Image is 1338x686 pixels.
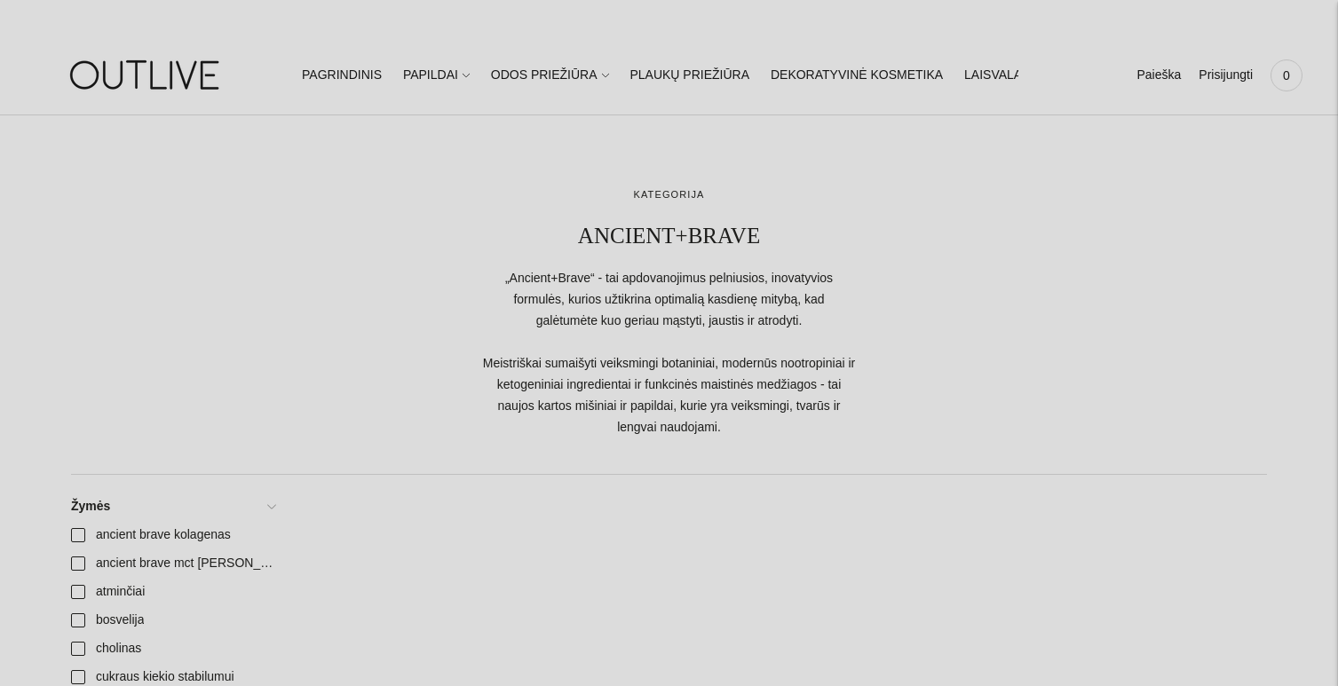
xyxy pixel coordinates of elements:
a: Žymės [60,493,285,521]
a: Prisijungti [1199,56,1253,95]
a: DEKORATYVINĖ KOSMETIKA [771,56,943,95]
span: 0 [1274,63,1299,88]
a: ODOS PRIEŽIŪRA [491,56,609,95]
a: PLAUKŲ PRIEŽIŪRA [629,56,749,95]
a: 0 [1271,56,1302,95]
a: ancient brave kolagenas [60,521,285,549]
a: atminčiai [60,578,285,606]
img: OUTLIVE [36,44,257,106]
a: Paieška [1136,56,1181,95]
a: PAGRINDINIS [302,56,382,95]
a: PAPILDAI [403,56,470,95]
a: ancient brave mct [PERSON_NAME] [60,549,285,578]
a: cholinas [60,635,285,663]
a: bosvelija [60,606,285,635]
a: LAISVALAIKIUI [964,56,1061,95]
